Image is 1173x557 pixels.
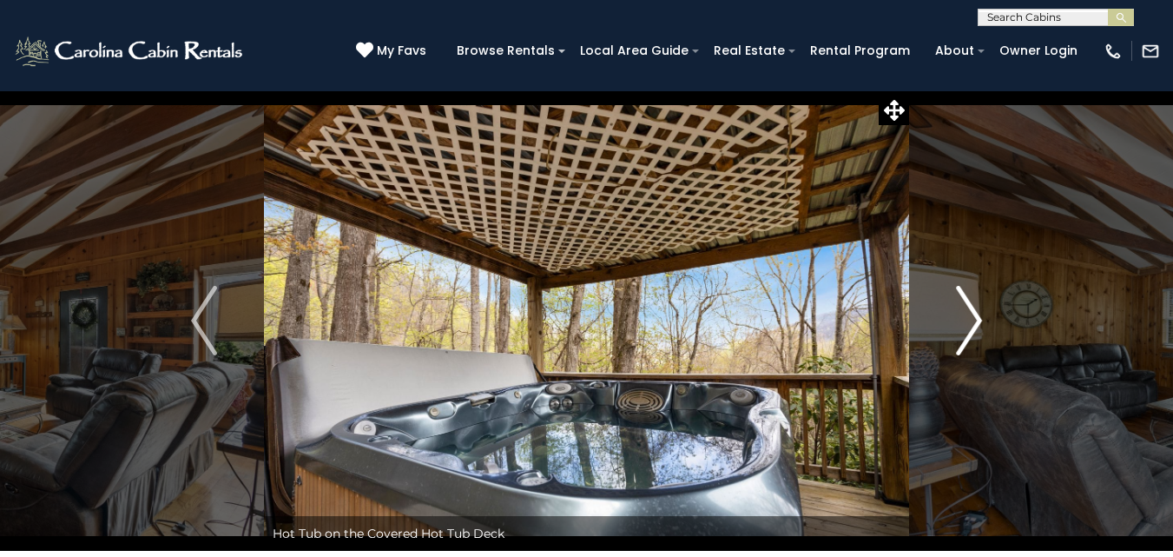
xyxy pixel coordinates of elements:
img: phone-regular-white.png [1104,42,1123,61]
a: Local Area Guide [571,37,697,64]
img: arrow [956,286,982,355]
button: Next [909,90,1029,551]
a: About [926,37,983,64]
a: Real Estate [705,37,794,64]
a: My Favs [356,42,431,61]
img: arrow [191,286,217,355]
a: Browse Rentals [448,37,563,64]
a: Owner Login [991,37,1086,64]
a: Rental Program [801,37,919,64]
img: mail-regular-white.png [1141,42,1160,61]
img: White-1-2.png [13,34,247,69]
div: Hot Tub on the Covered Hot Tub Deck [264,516,909,551]
span: My Favs [377,42,426,60]
button: Previous [144,90,264,551]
